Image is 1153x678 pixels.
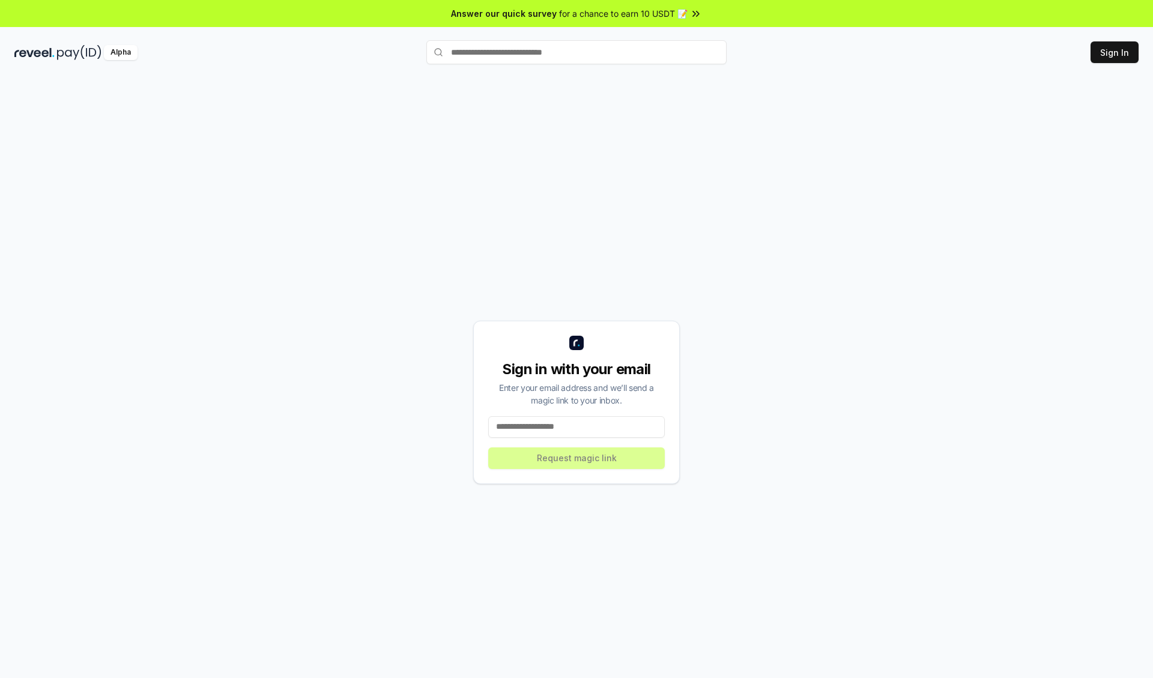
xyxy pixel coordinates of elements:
span: for a chance to earn 10 USDT 📝 [559,7,688,20]
img: reveel_dark [14,45,55,60]
span: Answer our quick survey [451,7,557,20]
img: logo_small [569,336,584,350]
div: Alpha [104,45,138,60]
img: pay_id [57,45,101,60]
div: Enter your email address and we’ll send a magic link to your inbox. [488,381,665,407]
div: Sign in with your email [488,360,665,379]
button: Sign In [1091,41,1139,63]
